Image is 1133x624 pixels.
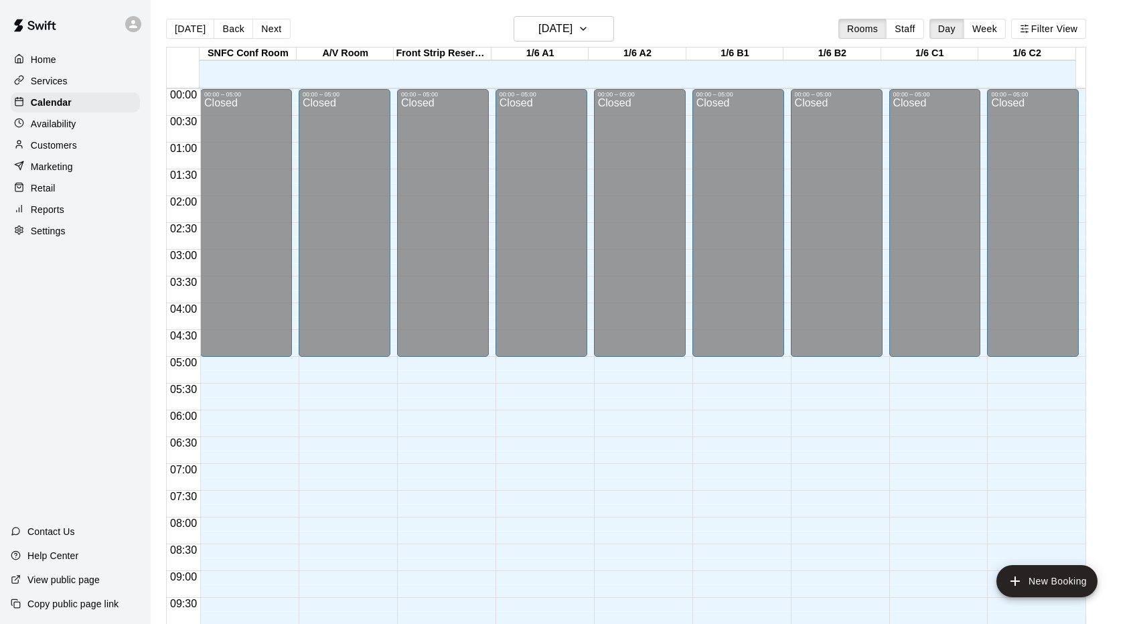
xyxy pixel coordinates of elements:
[167,410,200,422] span: 06:00
[31,74,68,88] p: Services
[692,89,784,357] div: 00:00 – 05:00: Closed
[31,160,73,173] p: Marketing
[594,89,686,357] div: 00:00 – 05:00: Closed
[31,53,56,66] p: Home
[492,48,589,60] div: 1/6 A1
[299,89,390,357] div: 00:00 – 05:00: Closed
[31,117,76,131] p: Availability
[303,98,386,362] div: Closed
[27,525,75,538] p: Contact Us
[686,48,783,60] div: 1/6 B1
[500,98,583,362] div: Closed
[167,250,200,261] span: 03:00
[11,92,140,112] a: Calendar
[11,200,140,220] a: Reports
[893,98,977,362] div: Closed
[167,196,200,208] span: 02:00
[886,19,924,39] button: Staff
[204,91,288,98] div: 00:00 – 05:00
[167,571,200,582] span: 09:00
[11,50,140,70] a: Home
[496,89,587,357] div: 00:00 – 05:00: Closed
[167,357,200,368] span: 05:00
[791,89,883,357] div: 00:00 – 05:00: Closed
[11,71,140,91] a: Services
[200,48,297,60] div: SNFC Conf Room
[214,19,253,39] button: Back
[297,48,394,60] div: A/V Room
[167,437,200,449] span: 06:30
[27,549,78,562] p: Help Center
[27,597,119,611] p: Copy public page link
[795,98,879,362] div: Closed
[996,565,1098,597] button: add
[401,98,485,362] div: Closed
[31,139,77,152] p: Customers
[167,384,200,395] span: 05:30
[11,221,140,241] a: Settings
[401,91,485,98] div: 00:00 – 05:00
[881,48,978,60] div: 1/6 C1
[783,48,881,60] div: 1/6 B2
[893,91,977,98] div: 00:00 – 05:00
[167,491,200,502] span: 07:30
[696,98,780,362] div: Closed
[987,89,1079,357] div: 00:00 – 05:00: Closed
[929,19,964,39] button: Day
[795,91,879,98] div: 00:00 – 05:00
[167,143,200,154] span: 01:00
[589,48,686,60] div: 1/6 A2
[11,114,140,134] a: Availability
[27,573,100,587] p: View public page
[31,203,64,216] p: Reports
[31,181,56,195] p: Retail
[991,91,1075,98] div: 00:00 – 05:00
[167,303,200,315] span: 04:00
[991,98,1075,362] div: Closed
[397,89,489,357] div: 00:00 – 05:00: Closed
[964,19,1006,39] button: Week
[167,544,200,556] span: 08:30
[204,98,288,362] div: Closed
[167,277,200,288] span: 03:30
[500,91,583,98] div: 00:00 – 05:00
[167,116,200,127] span: 00:30
[889,89,981,357] div: 00:00 – 05:00: Closed
[1011,19,1086,39] button: Filter View
[200,89,292,357] div: 00:00 – 05:00: Closed
[11,135,140,155] a: Customers
[394,48,491,60] div: Front Strip Reservation
[252,19,290,39] button: Next
[167,518,200,529] span: 08:00
[11,157,140,177] a: Marketing
[31,224,66,238] p: Settings
[514,16,614,42] button: [DATE]
[598,98,682,362] div: Closed
[538,19,573,38] h6: [DATE]
[598,91,682,98] div: 00:00 – 05:00
[167,598,200,609] span: 09:30
[167,330,200,341] span: 04:30
[11,178,140,198] a: Retail
[838,19,887,39] button: Rooms
[167,89,200,100] span: 00:00
[978,48,1075,60] div: 1/6 C2
[31,96,72,109] p: Calendar
[303,91,386,98] div: 00:00 – 05:00
[167,169,200,181] span: 01:30
[167,223,200,234] span: 02:30
[696,91,780,98] div: 00:00 – 05:00
[167,464,200,475] span: 07:00
[166,19,214,39] button: [DATE]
